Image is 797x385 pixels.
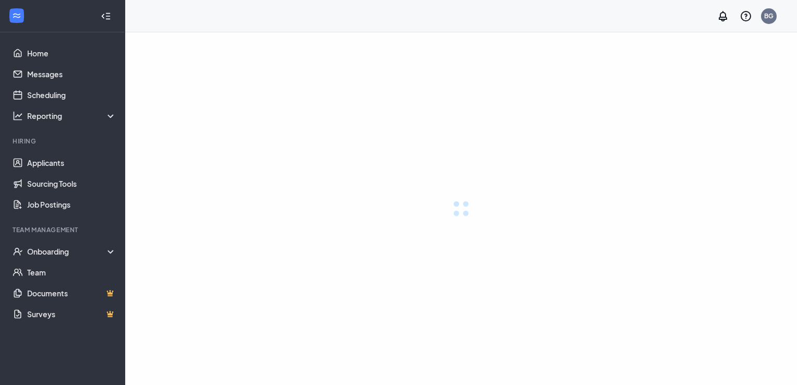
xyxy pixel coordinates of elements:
[13,137,114,146] div: Hiring
[13,111,23,121] svg: Analysis
[13,246,23,257] svg: UserCheck
[27,64,116,85] a: Messages
[101,11,111,21] svg: Collapse
[13,225,114,234] div: Team Management
[740,10,752,22] svg: QuestionInfo
[27,283,116,304] a: DocumentsCrown
[27,43,116,64] a: Home
[27,85,116,105] a: Scheduling
[717,10,729,22] svg: Notifications
[27,173,116,194] a: Sourcing Tools
[27,246,117,257] div: Onboarding
[27,262,116,283] a: Team
[27,304,116,324] a: SurveysCrown
[27,152,116,173] a: Applicants
[764,11,774,20] div: BG
[27,194,116,215] a: Job Postings
[27,111,117,121] div: Reporting
[11,10,22,21] svg: WorkstreamLogo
